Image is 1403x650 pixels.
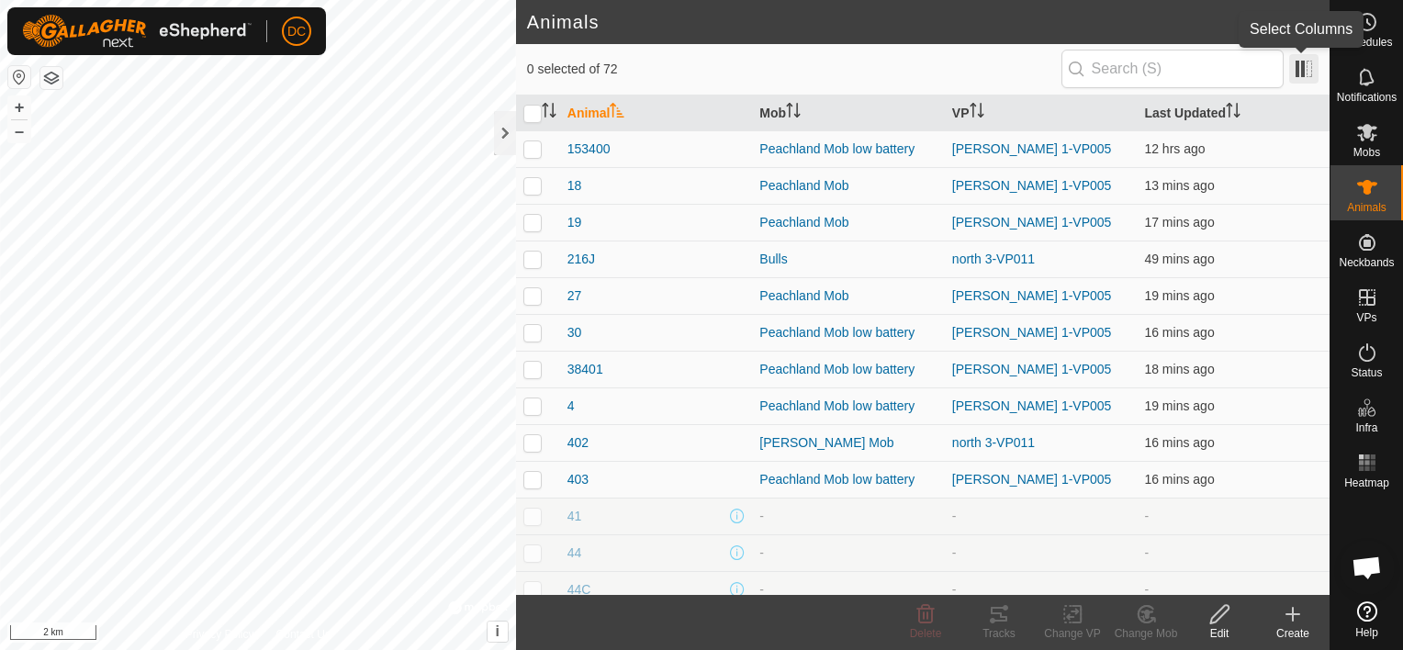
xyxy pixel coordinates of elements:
a: [PERSON_NAME] 1-VP005 [952,178,1112,193]
h2: Animals [527,11,1291,33]
span: - [1144,545,1149,560]
span: 30 [567,323,582,342]
div: Peachland Mob low battery [759,323,937,342]
th: Animal [560,95,753,131]
span: 2 Oct 2025, 7:07 am [1144,435,1214,450]
div: Peachland Mob low battery [759,397,937,416]
div: Peachland Mob [759,286,937,306]
a: north 3-VP011 [952,435,1035,450]
div: Open chat [1340,540,1395,595]
span: 1 Oct 2025, 6:40 pm [1144,141,1205,156]
a: [PERSON_NAME] 1-VP005 [952,398,1112,413]
span: - [1144,582,1149,597]
span: Schedules [1341,37,1392,48]
span: Help [1355,627,1378,638]
button: + [8,96,30,118]
button: Reset Map [8,66,30,88]
span: 19 [567,213,582,232]
span: 41 [567,507,582,526]
app-display-virtual-paddock-transition: - [952,545,957,560]
a: [PERSON_NAME] 1-VP005 [952,472,1112,487]
button: Map Layers [40,67,62,89]
p-sorticon: Activate to sort [1226,106,1240,120]
a: [PERSON_NAME] 1-VP005 [952,288,1112,303]
a: [PERSON_NAME] 1-VP005 [952,141,1112,156]
span: 18 [567,176,582,196]
span: 2 Oct 2025, 7:06 am [1144,215,1214,230]
span: 2 Oct 2025, 7:07 am [1144,325,1214,340]
div: Bulls [759,250,937,269]
app-display-virtual-paddock-transition: - [952,582,957,597]
div: Edit [1183,625,1256,642]
span: 2 Oct 2025, 6:34 am [1144,252,1214,266]
th: Mob [752,95,945,131]
input: Search (S) [1061,50,1284,88]
app-display-virtual-paddock-transition: - [952,509,957,523]
div: Peachland Mob low battery [759,140,937,159]
span: VPs [1356,312,1376,323]
p-sorticon: Activate to sort [542,106,556,120]
span: 0 selected of 72 [527,60,1061,79]
span: 403 [567,470,589,489]
span: Animals [1347,202,1386,213]
span: Heatmap [1344,477,1389,488]
span: Notifications [1337,92,1397,103]
th: Last Updated [1137,95,1330,131]
div: [PERSON_NAME] Mob [759,433,937,453]
span: Delete [910,627,942,640]
span: 2 Oct 2025, 7:03 am [1144,288,1214,303]
span: 402 [567,433,589,453]
span: Status [1351,367,1382,378]
a: [PERSON_NAME] 1-VP005 [952,215,1112,230]
span: i [496,623,499,639]
div: - [759,507,937,526]
span: 72 [1291,8,1311,36]
div: Peachland Mob [759,176,937,196]
span: 44C [567,580,591,600]
span: 2 Oct 2025, 7:07 am [1144,472,1214,487]
span: 2 Oct 2025, 7:05 am [1144,362,1214,376]
div: Tracks [962,625,1036,642]
div: Peachland Mob low battery [759,360,937,379]
span: 2 Oct 2025, 7:04 am [1144,398,1214,413]
div: Peachland Mob low battery [759,470,937,489]
span: 153400 [567,140,611,159]
span: Infra [1355,422,1377,433]
span: 44 [567,544,582,563]
a: Privacy Policy [185,626,254,643]
button: i [488,622,508,642]
p-sorticon: Activate to sort [786,106,801,120]
div: Change Mob [1109,625,1183,642]
div: - [759,580,937,600]
span: DC [287,22,306,41]
span: 38401 [567,360,603,379]
span: 2 Oct 2025, 7:10 am [1144,178,1214,193]
span: Neckbands [1339,257,1394,268]
span: 4 [567,397,575,416]
span: Mobs [1353,147,1380,158]
span: 27 [567,286,582,306]
a: Contact Us [276,626,331,643]
div: Change VP [1036,625,1109,642]
th: VP [945,95,1138,131]
span: - [1144,509,1149,523]
button: – [8,120,30,142]
div: Create [1256,625,1330,642]
a: north 3-VP011 [952,252,1035,266]
a: [PERSON_NAME] 1-VP005 [952,362,1112,376]
a: [PERSON_NAME] 1-VP005 [952,325,1112,340]
div: Peachland Mob [759,213,937,232]
p-sorticon: Activate to sort [610,106,624,120]
span: 216J [567,250,595,269]
img: Gallagher Logo [22,15,252,48]
p-sorticon: Activate to sort [970,106,984,120]
a: Help [1330,594,1403,645]
div: - [759,544,937,563]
